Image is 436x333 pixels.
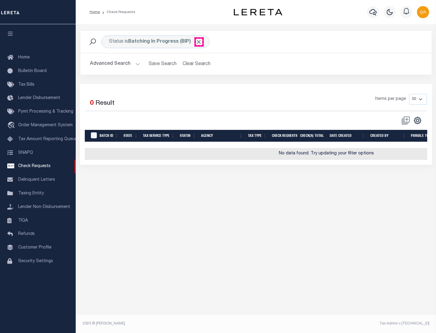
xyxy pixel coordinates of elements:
[18,69,47,73] span: Bulletin Board
[121,130,140,142] th: State: activate to sort column ascending
[95,99,114,108] label: Result
[90,58,140,70] button: Advanced Search
[417,6,429,18] img: svg+xml;base64,PHN2ZyB4bWxucz0iaHR0cDovL3d3dy53My5vcmcvMjAwMC9zdmciIHBvaW50ZXItZXZlbnRzPSJub25lIi...
[199,130,246,142] th: Agency: activate to sort column ascending
[18,55,30,60] span: Home
[18,191,44,196] span: Taxing Entity
[18,110,73,114] span: Pymt Processing & Tracking
[128,39,202,44] b: Batching In Progress (BIP)
[327,130,368,142] th: Date Created: activate to sort column ascending
[78,321,256,326] div: 2025 © [PERSON_NAME].
[18,96,60,100] span: Lender Disbursement
[269,130,298,142] th: Check Requests
[375,96,406,103] span: Items per page
[145,58,180,70] button: Save Search
[180,58,213,70] button: Clear Search
[298,130,327,142] th: Check(s) Total
[18,123,73,127] span: Order Management System
[7,122,17,130] i: travel_explore
[196,39,202,45] span: Click to Remove
[260,321,429,326] div: Tax Admin v.[TECHNICAL_ID]
[140,130,177,142] th: Tax Service Type: activate to sort column ascending
[234,9,282,15] img: logo-dark.svg
[97,130,121,142] th: Batch Id: activate to sort column ascending
[18,259,53,263] span: Security Settings
[90,10,100,14] a: Home
[18,232,35,236] span: Refunds
[100,9,135,15] li: Check Requests
[177,130,199,142] th: Status: activate to sort column ascending
[18,150,33,155] span: SNAPQ
[90,100,94,107] span: 0
[246,130,269,142] th: Tax Type: activate to sort column ascending
[18,137,77,141] span: Tax Amount Reporting Queue
[18,164,51,168] span: Check Requests
[18,83,35,87] span: Tax Bills
[368,130,408,142] th: Created By: activate to sort column ascending
[18,178,55,182] span: Delinquent Letters
[18,205,70,209] span: Lender Non-Disbursement
[18,246,51,250] span: Customer Profile
[101,35,210,48] div: Status is
[18,218,28,223] span: TIQA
